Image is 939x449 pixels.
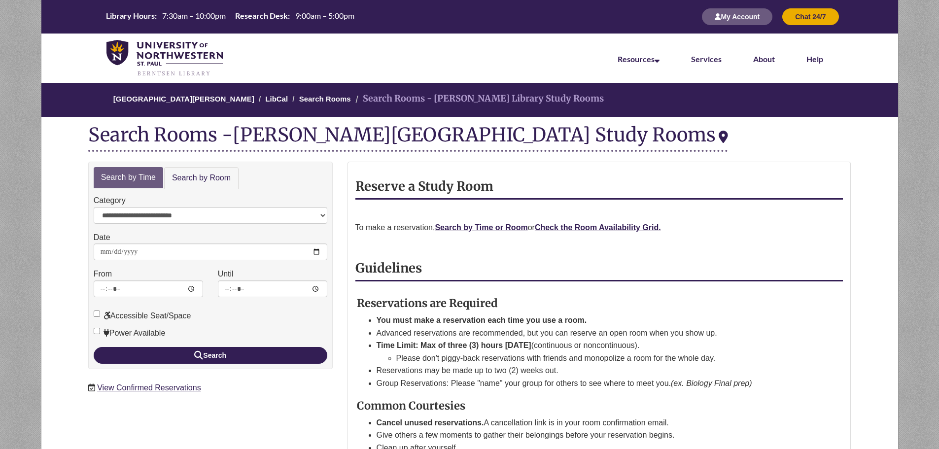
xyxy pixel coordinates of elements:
[377,316,587,324] strong: You must make a reservation each time you use a room.
[94,167,163,188] a: Search by Time
[435,223,527,232] a: Search by Time or Room
[106,40,223,77] img: UNWSP Library Logo
[113,95,254,103] a: [GEOGRAPHIC_DATA][PERSON_NAME]
[19,83,920,117] nav: Breadcrumb
[377,429,820,442] li: Give others a few moments to gather their belongings before your reservation begins.
[782,8,838,25] button: Chat 24/7
[102,10,358,23] a: Hours Today
[782,12,838,21] a: Chat 24/7
[702,12,772,21] a: My Account
[671,379,752,387] em: (ex. Biology Final prep)
[355,178,493,194] strong: Reserve a Study Room
[353,92,604,106] li: Search Rooms - [PERSON_NAME] Library Study Rooms
[97,383,201,392] a: View Confirmed Reservations
[702,8,772,25] button: My Account
[295,11,354,20] span: 9:00am – 5:00pm
[88,124,728,152] div: Search Rooms -
[618,54,660,64] a: Resources
[233,123,728,146] div: [PERSON_NAME][GEOGRAPHIC_DATA] Study Rooms
[377,364,820,377] li: Reservations may be made up to two (2) weeks out.
[377,418,484,427] strong: Cancel unused reservations.
[357,296,498,310] strong: Reservations are Required
[94,310,191,322] label: Accessible Seat/Space
[396,352,820,365] li: Please don't piggy-back reservations with friends and monopolize a room for the whole day.
[102,10,358,22] table: Hours Today
[94,311,100,317] input: Accessible Seat/Space
[265,95,288,103] a: LibCal
[162,11,226,20] span: 7:30am – 10:00pm
[377,339,820,364] li: (continuous or noncontinuous).
[377,416,820,429] li: A cancellation link is in your room confirmation email.
[691,54,722,64] a: Services
[102,10,158,21] th: Library Hours:
[806,54,823,64] a: Help
[753,54,775,64] a: About
[231,10,291,21] th: Research Desk:
[94,268,112,280] label: From
[299,95,351,103] a: Search Rooms
[355,221,843,234] p: To make a reservation, or
[355,260,422,276] strong: Guidelines
[94,231,110,244] label: Date
[357,399,465,413] strong: Common Courtesies
[218,268,234,280] label: Until
[377,327,820,340] li: Advanced reservations are recommended, but you can reserve an open room when you show up.
[94,194,126,207] label: Category
[535,223,661,232] a: Check the Room Availability Grid.
[377,377,820,390] li: Group Reservations: Please "name" your group for others to see where to meet you.
[377,341,531,349] strong: Time Limit: Max of three (3) hours [DATE]
[164,167,239,189] a: Search by Room
[94,328,100,334] input: Power Available
[94,347,327,364] button: Search
[94,327,166,340] label: Power Available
